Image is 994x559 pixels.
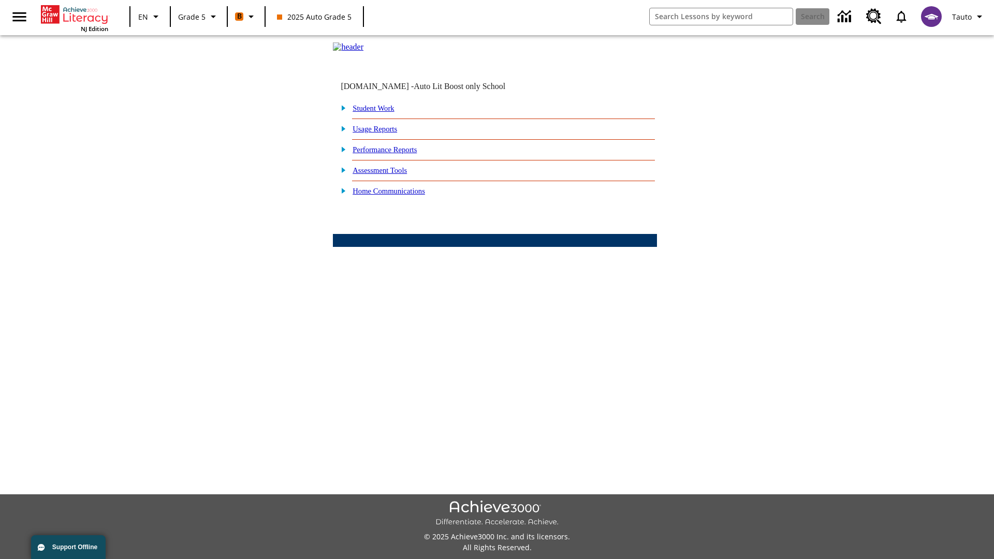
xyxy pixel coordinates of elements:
[4,2,35,32] button: Open side menu
[277,11,352,22] span: 2025 Auto Grade 5
[341,82,531,91] td: [DOMAIN_NAME] -
[650,8,793,25] input: search field
[335,144,346,154] img: plus.gif
[178,11,206,22] span: Grade 5
[335,186,346,195] img: plus.gif
[353,145,417,154] a: Performance Reports
[231,7,261,26] button: Boost Class color is orange. Change class color
[41,3,108,33] div: Home
[414,82,505,91] nobr: Auto Lit Boost only School
[353,166,407,174] a: Assessment Tools
[31,535,106,559] button: Support Offline
[915,3,948,30] button: Select a new avatar
[952,11,972,22] span: Tauto
[237,10,242,23] span: B
[831,3,860,31] a: Data Center
[435,501,559,527] img: Achieve3000 Differentiate Accelerate Achieve
[888,3,915,30] a: Notifications
[921,6,942,27] img: avatar image
[353,187,425,195] a: Home Communications
[353,125,397,133] a: Usage Reports
[335,165,346,174] img: plus.gif
[333,42,363,52] img: header
[353,104,394,112] a: Student Work
[860,3,888,31] a: Resource Center, Will open in new tab
[335,103,346,112] img: plus.gif
[174,7,224,26] button: Grade: Grade 5, Select a grade
[948,7,990,26] button: Profile/Settings
[52,543,97,551] span: Support Offline
[134,7,167,26] button: Language: EN, Select a language
[138,11,148,22] span: EN
[335,124,346,133] img: plus.gif
[81,25,108,33] span: NJ Edition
